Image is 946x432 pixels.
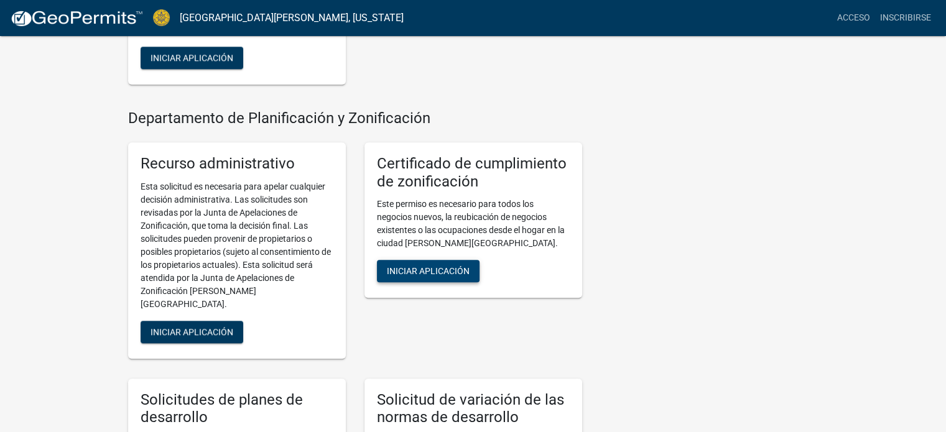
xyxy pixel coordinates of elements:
font: Inscribirse [880,12,931,22]
font: Este permiso es necesario para todos los negocios nuevos, la reubicación de negocios existentes o... [377,199,565,248]
font: Iniciar aplicación [151,326,233,336]
img: Ciudad de Jeffersonville, Indiana [153,9,170,26]
a: Inscribirse [875,6,936,30]
font: Iniciar aplicación [151,52,233,62]
button: Iniciar aplicación [141,321,243,343]
font: Certificado de cumplimiento de zonificación [377,155,567,190]
font: Iniciar aplicación [387,266,470,276]
font: Acceso [837,12,870,22]
font: Esta solicitud es necesaria para apelar cualquier decisión administrativa. Las solicitudes son re... [141,182,331,309]
a: Acceso [832,6,875,30]
button: Iniciar aplicación [141,47,243,69]
font: Departamento de Planificación y Zonificación [128,109,430,127]
font: Solicitud de variación de las normas de desarrollo [377,391,564,426]
button: Iniciar aplicación [377,260,480,282]
font: Recurso administrativo [141,155,295,172]
font: [GEOGRAPHIC_DATA][PERSON_NAME], [US_STATE] [180,12,404,24]
font: Solicitudes de planes de desarrollo [141,391,303,426]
